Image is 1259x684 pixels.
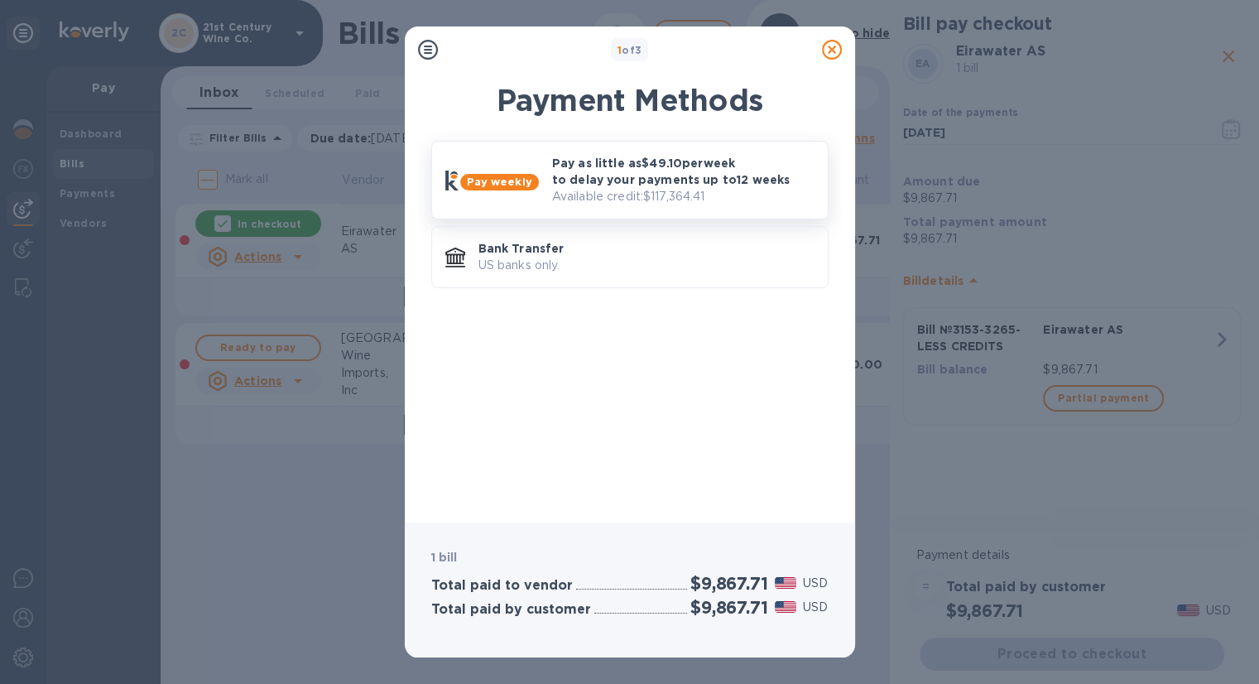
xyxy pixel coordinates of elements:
[803,599,828,616] p: USD
[690,573,767,594] h2: $9,867.71
[478,257,815,274] p: US banks only.
[775,577,797,589] img: USD
[431,83,829,118] h1: Payment Methods
[478,240,815,257] p: Bank Transfer
[467,176,532,188] b: Pay weekly
[775,601,797,613] img: USD
[431,578,573,594] h3: Total paid to vendor
[690,597,767,618] h2: $9,867.71
[617,44,622,56] span: 1
[431,551,458,564] b: 1 bill
[552,155,815,188] p: Pay as little as $49.10 per week to delay your payments up to 12 weeks
[803,575,828,592] p: USD
[431,602,591,618] h3: Total paid by customer
[617,44,642,56] b: of 3
[552,188,815,205] p: Available credit: $117,364.41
